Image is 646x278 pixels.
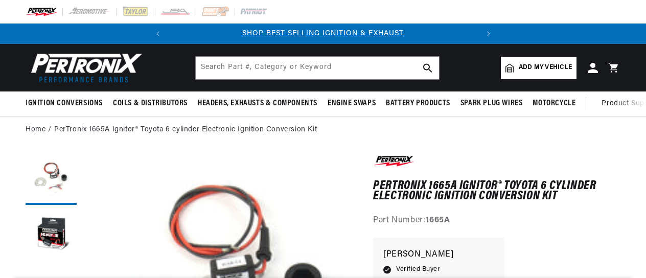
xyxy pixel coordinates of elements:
img: Pertronix [26,50,143,85]
a: Home [26,124,45,135]
summary: Coils & Distributors [108,91,193,115]
span: Motorcycle [533,98,575,109]
summary: Motorcycle [527,91,581,115]
a: SHOP BEST SELLING IGNITION & EXHAUST [242,30,404,37]
input: Search Part #, Category or Keyword [196,57,439,79]
span: Verified Buyer [396,264,440,275]
button: Translation missing: en.sections.announcements.next_announcement [478,24,499,44]
strong: 1665A [426,216,450,224]
button: Load image 1 in gallery view [26,154,77,205]
span: Add my vehicle [519,63,572,73]
div: 1 of 2 [168,28,478,39]
span: Coils & Distributors [113,98,188,109]
p: [PERSON_NAME] [383,248,494,262]
summary: Headers, Exhausts & Components [193,91,322,115]
span: Battery Products [386,98,450,109]
span: Ignition Conversions [26,98,103,109]
summary: Battery Products [381,91,455,115]
button: search button [417,57,439,79]
span: Engine Swaps [328,98,376,109]
nav: breadcrumbs [26,124,620,135]
span: Spark Plug Wires [460,98,523,109]
a: PerTronix 1665A Ignitor® Toyota 6 cylinder Electronic Ignition Conversion Kit [54,124,317,135]
span: Headers, Exhausts & Components [198,98,317,109]
summary: Engine Swaps [322,91,381,115]
button: Translation missing: en.sections.announcements.previous_announcement [148,24,168,44]
summary: Spark Plug Wires [455,91,528,115]
button: Load image 2 in gallery view [26,210,77,261]
div: Part Number: [373,214,620,227]
a: Add my vehicle [501,57,576,79]
div: Announcement [168,28,478,39]
summary: Ignition Conversions [26,91,108,115]
h1: PerTronix 1665A Ignitor® Toyota 6 cylinder Electronic Ignition Conversion Kit [373,181,620,202]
